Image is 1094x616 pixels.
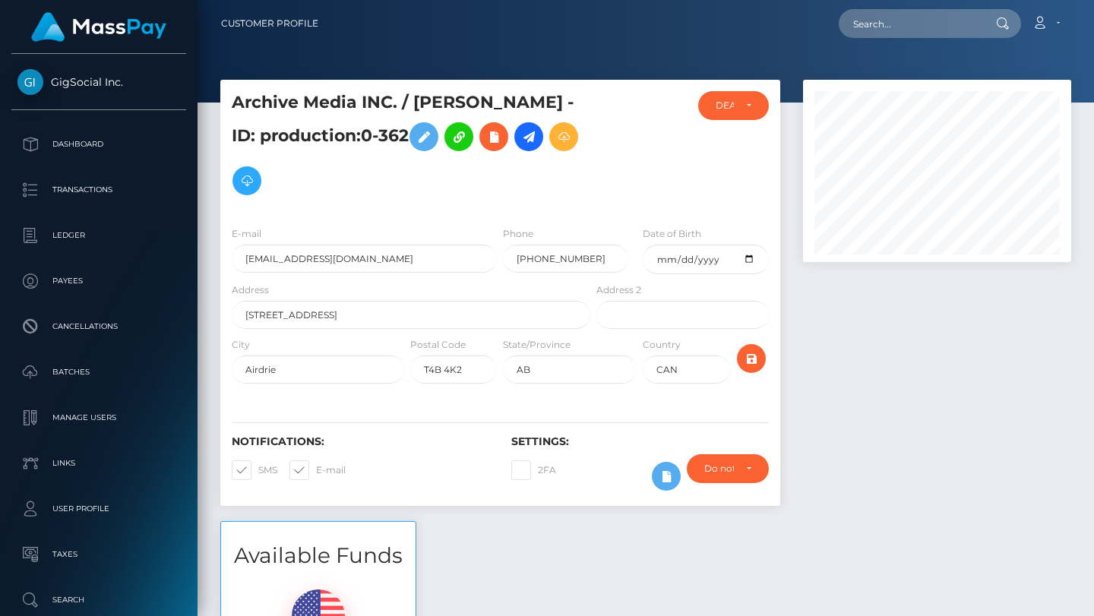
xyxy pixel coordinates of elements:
a: Cancellations [11,308,186,346]
button: Do not require [687,454,769,483]
div: DEACTIVE [716,100,734,112]
label: City [232,338,250,352]
p: Transactions [17,178,180,201]
a: Ledger [11,216,186,254]
p: Manage Users [17,406,180,429]
a: Transactions [11,171,186,209]
a: Customer Profile [221,8,318,39]
a: Links [11,444,186,482]
img: GigSocial Inc. [17,69,43,95]
input: Search... [839,9,982,38]
label: Phone [503,227,533,241]
a: Manage Users [11,399,186,437]
p: Payees [17,270,180,292]
a: Batches [11,353,186,391]
label: Address 2 [596,283,641,297]
h5: Archive Media INC. / [PERSON_NAME] - ID: production:0-362 [232,91,582,203]
p: Batches [17,361,180,384]
a: Taxes [11,535,186,573]
label: 2FA [511,460,556,480]
p: Taxes [17,543,180,566]
p: Ledger [17,224,180,247]
label: Country [643,338,681,352]
p: Links [17,452,180,475]
a: User Profile [11,490,186,528]
span: GigSocial Inc. [11,75,186,89]
a: Initiate Payout [514,122,543,151]
a: Dashboard [11,125,186,163]
label: Date of Birth [643,227,701,241]
label: Address [232,283,269,297]
label: E-mail [289,460,346,480]
label: Postal Code [410,338,466,352]
a: Payees [11,262,186,300]
p: Dashboard [17,133,180,156]
h6: Settings: [511,435,768,448]
h3: Available Funds [221,541,416,570]
p: Search [17,589,180,611]
p: Cancellations [17,315,180,338]
label: State/Province [503,338,571,352]
img: MassPay Logo [31,12,166,42]
div: Do not require [704,463,734,475]
button: DEACTIVE [698,91,769,120]
label: E-mail [232,227,261,241]
p: User Profile [17,498,180,520]
h6: Notifications: [232,435,489,448]
label: SMS [232,460,277,480]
